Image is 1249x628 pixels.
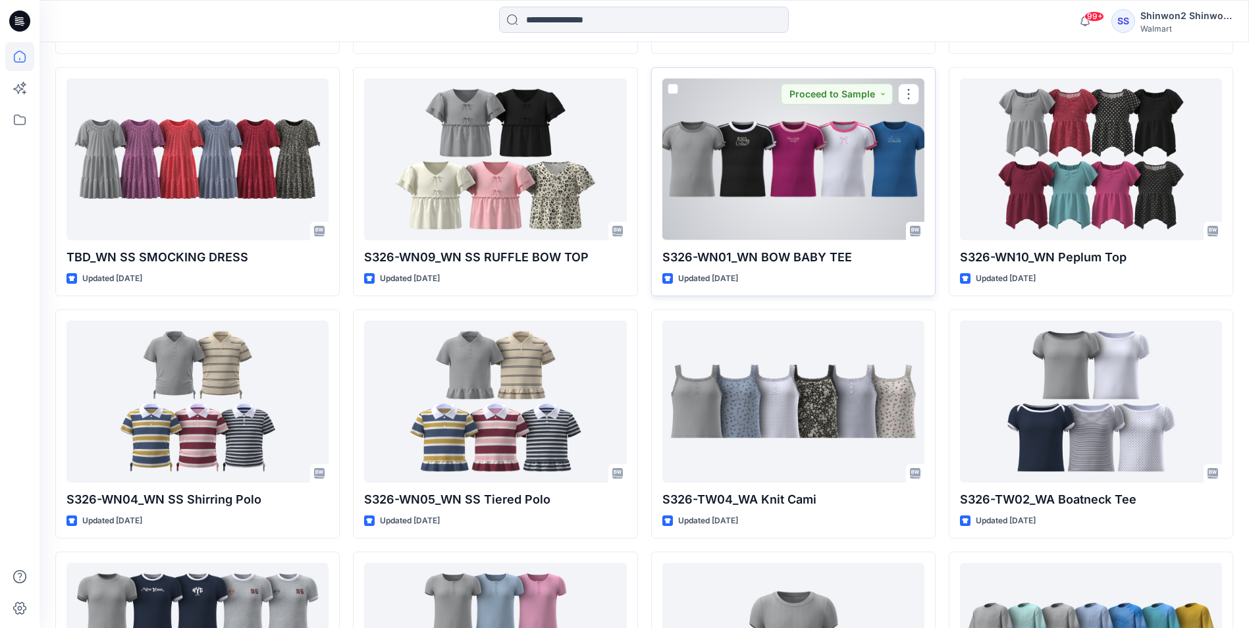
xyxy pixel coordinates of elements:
[66,490,329,509] p: S326-WN04_WN SS Shirring Polo
[364,248,626,267] p: S326-WN09_WN SS RUFFLE BOW TOP
[364,490,626,509] p: S326-WN05_WN SS Tiered Polo
[364,78,626,240] a: S326-WN09_WN SS RUFFLE BOW TOP
[662,248,924,267] p: S326-WN01_WN BOW BABY TEE
[1140,24,1233,34] div: Walmart
[380,272,440,286] p: Updated [DATE]
[364,321,626,482] a: S326-WN05_WN SS Tiered Polo
[66,248,329,267] p: TBD_WN SS SMOCKING DRESS
[678,514,738,528] p: Updated [DATE]
[960,490,1222,509] p: S326-TW02_WA Boatneck Tee
[976,272,1036,286] p: Updated [DATE]
[66,321,329,482] a: S326-WN04_WN SS Shirring Polo
[82,514,142,528] p: Updated [DATE]
[662,490,924,509] p: S326-TW04_WA Knit Cami
[82,272,142,286] p: Updated [DATE]
[960,321,1222,482] a: S326-TW02_WA Boatneck Tee
[662,321,924,482] a: S326-TW04_WA Knit Cami
[678,272,738,286] p: Updated [DATE]
[66,78,329,240] a: TBD_WN SS SMOCKING DRESS
[1111,9,1135,33] div: SS
[976,514,1036,528] p: Updated [DATE]
[662,78,924,240] a: S326-WN01_WN BOW BABY TEE
[1084,11,1104,22] span: 99+
[380,514,440,528] p: Updated [DATE]
[960,248,1222,267] p: S326-WN10_WN Peplum Top
[1140,8,1233,24] div: Shinwon2 Shinwon2
[960,78,1222,240] a: S326-WN10_WN Peplum Top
